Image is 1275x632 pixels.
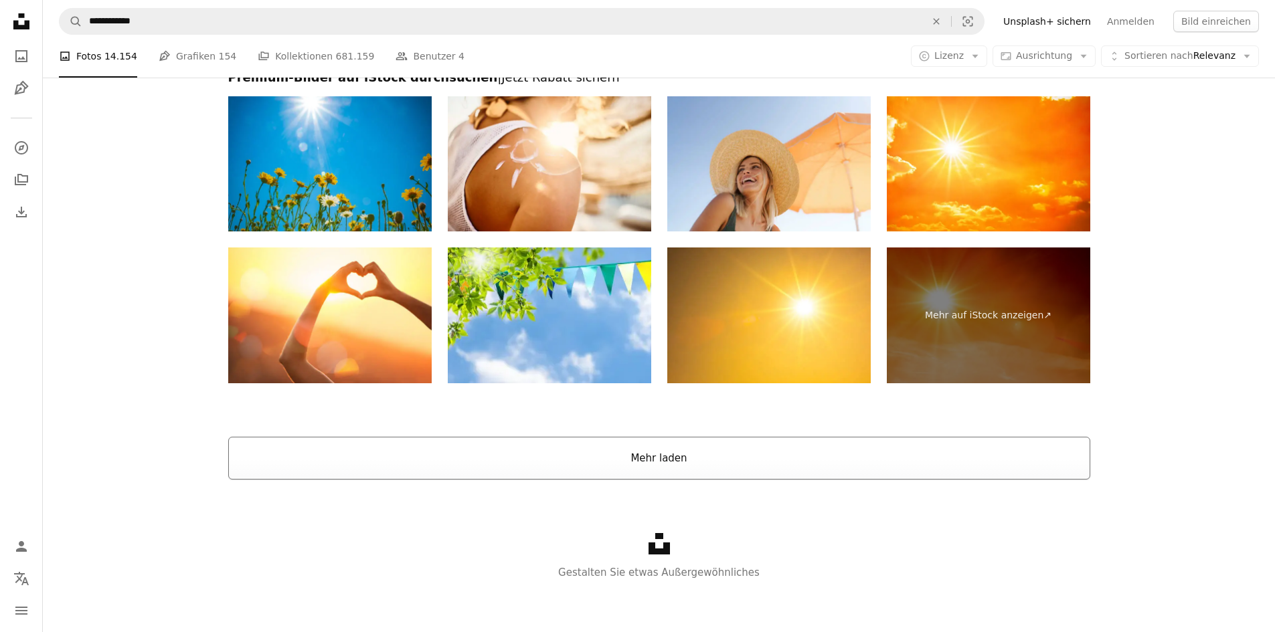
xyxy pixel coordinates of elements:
[159,35,236,78] a: Grafiken 154
[922,9,951,34] button: Löschen
[8,597,35,624] button: Menü
[43,564,1275,581] p: Gestalten Sie etwas Außergewöhnliches
[667,247,871,383] img: Heiße Sommer oder Hitzewelle Hintergrund, orange Himmel mit leuchtenden Sonne
[8,533,35,560] a: Anmelden / Registrieren
[228,437,1090,480] button: Mehr laden
[8,134,35,161] a: Entdecken
[8,167,35,193] a: Kollektionen
[911,45,987,67] button: Lizenz
[8,75,35,102] a: Grafiken
[60,9,82,34] button: Unsplash suchen
[995,11,1099,32] a: Unsplash+ sichern
[458,49,464,64] span: 4
[934,50,964,61] span: Lizenz
[396,35,464,78] a: Benutzer 4
[448,247,651,383] img: Bunte Wimpelschnur Dekoration in grünem Baumlaub am blauen Himmel, Sommerfest Hintergrund Vorlage...
[1016,50,1072,61] span: Ausrichtung
[8,199,35,225] a: Bisherige Downloads
[59,8,985,35] form: Finden Sie Bildmaterial auf der ganzen Webseite
[1173,11,1259,32] button: Bild einreichen
[1101,45,1259,67] button: Sortieren nachRelevanz
[228,96,432,232] img: Frühlingsblumen auf einer Wiese unter blauem Himmel und strahlendem Sonnenschein
[8,565,35,592] button: Sprache
[258,35,374,78] a: Kollektionen 681.159
[448,96,651,232] img: Die Sonne der Sonnencreme!
[497,70,619,84] span: | Jetzt Rabatt sichern
[887,96,1090,232] img: Strahlende Sonne am orangen Himmel
[218,49,236,64] span: 154
[1124,49,1236,63] span: Relevanz
[1124,50,1193,61] span: Sortieren nach
[336,49,375,64] span: 681.159
[667,96,871,232] img: Summer on the beach
[8,8,35,37] a: Startseite — Unsplash
[887,247,1090,383] a: Mehr auf iStock anzeigen↗
[993,45,1096,67] button: Ausrichtung
[8,43,35,70] a: Fotos
[228,247,432,383] img: Verliebt in die Landschaft
[1099,11,1163,32] a: Anmelden
[952,9,984,34] button: Visuelle Suche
